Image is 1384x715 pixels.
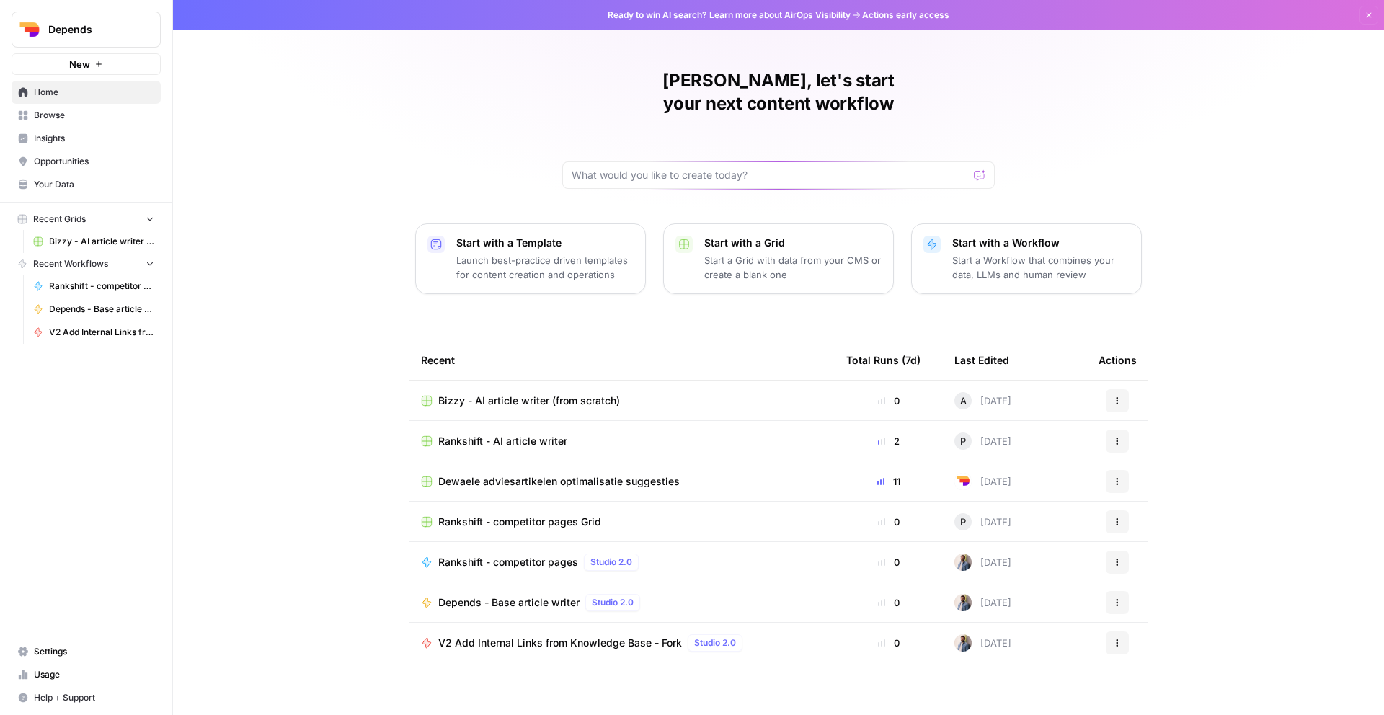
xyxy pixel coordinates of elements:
[12,81,161,104] a: Home
[438,394,620,408] span: Bizzy - AI article writer (from scratch)
[954,634,972,652] img: 542af2wjek5zirkck3dd1n2hljhm
[846,434,931,448] div: 2
[12,640,161,663] a: Settings
[960,434,966,448] span: P
[17,17,43,43] img: Depends Logo
[704,253,882,282] p: Start a Grid with data from your CMS or create a blank one
[572,168,968,182] input: What would you like to create today?
[34,155,154,168] span: Opportunities
[34,86,154,99] span: Home
[33,213,86,226] span: Recent Grids
[846,394,931,408] div: 0
[862,9,949,22] span: Actions early access
[911,223,1142,294] button: Start with a WorkflowStart a Workflow that combines your data, LLMs and human review
[954,513,1011,530] div: [DATE]
[69,57,90,71] span: New
[608,9,851,22] span: Ready to win AI search? about AirOps Visibility
[954,473,972,490] img: 5uoylj4myb5vgh24feeu24gzcre0
[954,634,1011,652] div: [DATE]
[34,668,154,681] span: Usage
[33,257,108,270] span: Recent Workflows
[12,104,161,127] a: Browse
[438,434,567,448] span: Rankshift - AI article writer
[960,394,967,408] span: A
[954,594,1011,611] div: [DATE]
[34,645,154,658] span: Settings
[12,253,161,275] button: Recent Workflows
[954,392,1011,409] div: [DATE]
[954,554,972,571] img: 542af2wjek5zirkck3dd1n2hljhm
[12,208,161,230] button: Recent Grids
[438,474,680,489] span: Dewaele adviesartikelen optimalisatie suggesties
[592,596,634,609] span: Studio 2.0
[421,634,823,652] a: V2 Add Internal Links from Knowledge Base - ForkStudio 2.0
[49,326,154,339] span: V2 Add Internal Links from Knowledge Base - Fork
[709,9,757,20] a: Learn more
[12,150,161,173] a: Opportunities
[438,595,580,610] span: Depends - Base article writer
[421,474,823,489] a: Dewaele adviesartikelen optimalisatie suggesties
[421,394,823,408] a: Bizzy - AI article writer (from scratch)
[421,554,823,571] a: Rankshift - competitor pagesStudio 2.0
[421,594,823,611] a: Depends - Base article writerStudio 2.0
[12,173,161,196] a: Your Data
[34,178,154,191] span: Your Data
[846,474,931,489] div: 11
[12,53,161,75] button: New
[438,636,682,650] span: V2 Add Internal Links from Knowledge Base - Fork
[12,686,161,709] button: Help + Support
[954,594,972,611] img: 542af2wjek5zirkck3dd1n2hljhm
[34,691,154,704] span: Help + Support
[12,663,161,686] a: Usage
[415,223,646,294] button: Start with a TemplateLaunch best-practice driven templates for content creation and operations
[954,473,1011,490] div: [DATE]
[49,235,154,248] span: Bizzy - AI article writer (from scratch)
[846,340,921,380] div: Total Runs (7d)
[456,253,634,282] p: Launch best-practice driven templates for content creation and operations
[438,555,578,569] span: Rankshift - competitor pages
[27,298,161,321] a: Depends - Base article writer
[846,636,931,650] div: 0
[704,236,882,250] p: Start with a Grid
[954,340,1009,380] div: Last Edited
[562,69,995,115] h1: [PERSON_NAME], let's start your next content workflow
[421,340,823,380] div: Recent
[12,127,161,150] a: Insights
[27,275,161,298] a: Rankshift - competitor pages
[952,236,1130,250] p: Start with a Workflow
[846,555,931,569] div: 0
[846,595,931,610] div: 0
[421,434,823,448] a: Rankshift - AI article writer
[27,321,161,344] a: V2 Add Internal Links from Knowledge Base - Fork
[438,515,601,529] span: Rankshift - competitor pages Grid
[846,515,931,529] div: 0
[34,109,154,122] span: Browse
[49,280,154,293] span: Rankshift - competitor pages
[456,236,634,250] p: Start with a Template
[960,515,966,529] span: P
[49,303,154,316] span: Depends - Base article writer
[34,132,154,145] span: Insights
[663,223,894,294] button: Start with a GridStart a Grid with data from your CMS or create a blank one
[421,515,823,529] a: Rankshift - competitor pages Grid
[1099,340,1137,380] div: Actions
[954,554,1011,571] div: [DATE]
[12,12,161,48] button: Workspace: Depends
[952,253,1130,282] p: Start a Workflow that combines your data, LLMs and human review
[27,230,161,253] a: Bizzy - AI article writer (from scratch)
[954,432,1011,450] div: [DATE]
[48,22,136,37] span: Depends
[694,636,736,649] span: Studio 2.0
[590,556,632,569] span: Studio 2.0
